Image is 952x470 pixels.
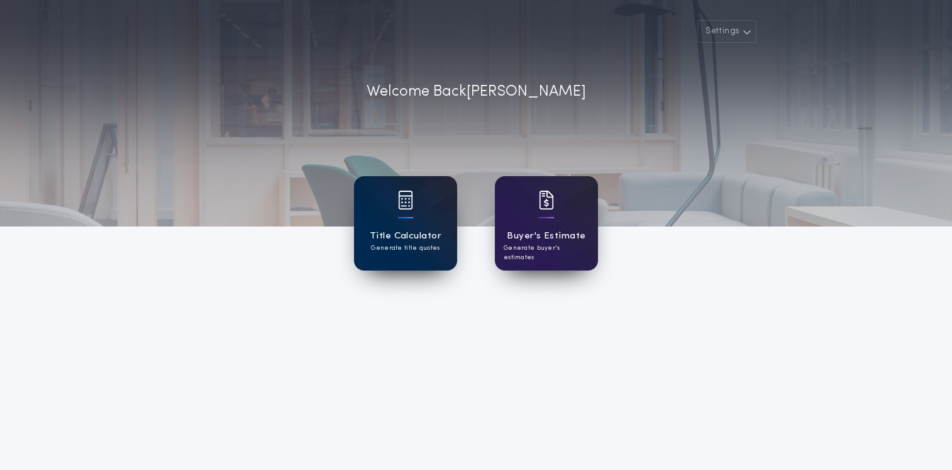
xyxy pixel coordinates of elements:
button: Settings [697,20,756,43]
p: Welcome Back [PERSON_NAME] [367,81,586,103]
img: card icon [539,191,554,210]
h1: Title Calculator [370,229,441,243]
a: card iconTitle CalculatorGenerate title quotes [354,176,457,271]
img: card icon [398,191,413,210]
p: Generate buyer's estimates [504,243,589,262]
h1: Buyer's Estimate [507,229,585,243]
a: card iconBuyer's EstimateGenerate buyer's estimates [495,176,598,271]
p: Generate title quotes [371,243,440,253]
